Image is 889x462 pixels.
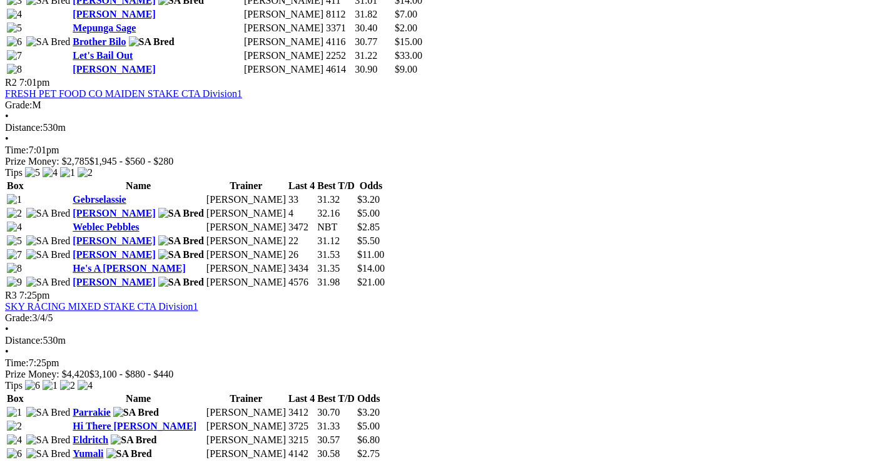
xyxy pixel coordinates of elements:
td: 2252 [325,49,353,62]
img: 8 [7,263,22,274]
td: [PERSON_NAME] [206,420,287,433]
span: $11.00 [357,249,384,260]
td: 31.33 [317,420,355,433]
td: [PERSON_NAME] [243,63,324,76]
img: 4 [7,222,22,233]
span: Distance: [5,335,43,346]
span: $1,945 - $560 - $280 [89,156,174,167]
td: [PERSON_NAME] [206,434,287,446]
span: $6.80 [357,434,380,445]
td: 31.82 [354,8,393,21]
a: Weblec Pebbles [73,222,139,232]
td: 30.58 [317,448,355,460]
img: 7 [7,50,22,61]
img: 5 [7,23,22,34]
img: SA Bred [111,434,156,446]
div: 530m [5,122,884,133]
img: 9 [7,277,22,288]
td: 3434 [288,262,315,275]
td: [PERSON_NAME] [243,22,324,34]
span: $2.85 [357,222,380,232]
img: SA Bred [158,235,204,247]
a: He's A [PERSON_NAME] [73,263,185,274]
th: Name [72,180,205,192]
span: 7:01pm [19,77,50,88]
img: 2 [60,380,75,391]
span: Tips [5,167,23,178]
img: 4 [43,167,58,178]
a: [PERSON_NAME] [73,208,155,218]
td: [PERSON_NAME] [206,249,287,261]
span: $21.00 [357,277,385,287]
td: 31.12 [317,235,355,247]
img: SA Bred [26,208,71,219]
div: 7:25pm [5,357,884,369]
a: SKY RACING MIXED STAKE CTA Division1 [5,301,198,312]
td: [PERSON_NAME] [206,448,287,460]
img: 6 [7,448,22,459]
span: Box [7,180,24,191]
td: 3725 [288,420,315,433]
td: [PERSON_NAME] [206,221,287,234]
th: Trainer [206,393,287,405]
span: Tips [5,380,23,391]
img: 7 [7,249,22,260]
img: 4 [7,434,22,446]
span: Box [7,393,24,404]
img: SA Bred [113,407,159,418]
span: $9.00 [395,64,417,74]
span: Time: [5,357,29,368]
span: $3.20 [357,407,380,418]
div: Prize Money: $2,785 [5,156,884,167]
img: 6 [7,36,22,48]
td: 30.77 [354,36,393,48]
th: Best T/D [317,180,355,192]
th: Last 4 [288,180,315,192]
img: 4 [78,380,93,391]
td: 31.53 [317,249,355,261]
img: 8 [7,64,22,75]
th: Best T/D [317,393,355,405]
a: Let's Bail Out [73,50,133,61]
td: 4 [288,207,315,220]
a: [PERSON_NAME] [73,249,155,260]
img: 2 [78,167,93,178]
td: 31.98 [317,276,355,289]
img: SA Bred [26,407,71,418]
img: 4 [7,9,22,20]
span: $14.00 [357,263,385,274]
td: [PERSON_NAME] [243,36,324,48]
td: 33 [288,193,315,206]
a: Yumali [73,448,103,459]
td: 26 [288,249,315,261]
td: 4142 [288,448,315,460]
td: 4614 [325,63,353,76]
img: 2 [7,208,22,219]
th: Trainer [206,180,287,192]
img: 1 [43,380,58,391]
img: SA Bred [106,448,152,459]
td: 3215 [288,434,315,446]
img: 1 [7,407,22,418]
a: Gebrselassie [73,194,126,205]
span: $5.00 [357,421,380,431]
td: [PERSON_NAME] [206,276,287,289]
td: [PERSON_NAME] [206,235,287,247]
a: Hi There [PERSON_NAME] [73,421,196,431]
td: 3412 [288,406,315,419]
td: [PERSON_NAME] [206,207,287,220]
span: $5.50 [357,235,380,246]
span: $3,100 - $880 - $440 [89,369,174,379]
td: 30.70 [317,406,355,419]
a: Mepunga Sage [73,23,136,33]
img: 5 [25,167,40,178]
img: 2 [7,421,22,432]
span: $5.00 [357,208,380,218]
a: [PERSON_NAME] [73,9,155,19]
td: 8112 [325,8,353,21]
span: $2.00 [395,23,417,33]
div: 530m [5,335,884,346]
td: 3371 [325,22,353,34]
a: Parrakie [73,407,110,418]
span: $3.20 [357,194,380,205]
